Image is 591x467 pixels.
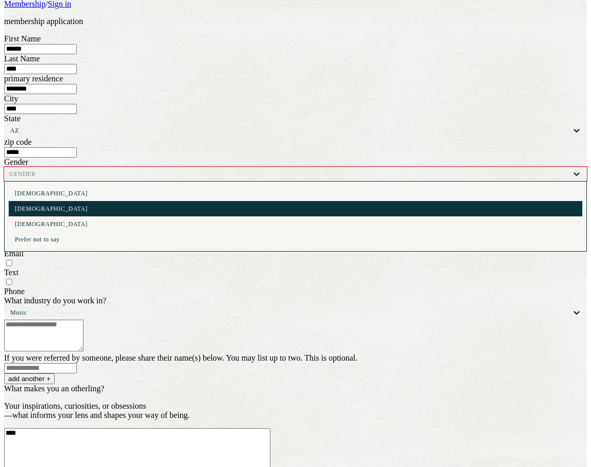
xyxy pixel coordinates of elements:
[4,54,40,63] label: Last Name
[4,114,20,123] label: State
[4,94,18,103] label: City
[4,249,24,258] label: Email
[4,34,41,43] label: First Name
[15,220,576,228] div: [DEMOGRAPHIC_DATA]
[4,296,107,305] label: What industry do you work in?
[4,353,357,362] label: If you were referred by someone, please share their name(s) below. You may list up to two. This i...
[4,74,63,83] label: primary residence
[4,384,104,393] label: What makes you an otherling?
[15,205,576,212] div: [DEMOGRAPHIC_DATA]
[4,158,28,166] label: Gender
[9,170,36,177] div: Gender
[10,309,27,316] div: Music
[10,127,19,134] div: AZ
[15,236,576,243] div: Prefer not to say
[4,17,587,26] p: membership application
[4,373,55,384] button: add another +
[4,287,25,296] label: Phone
[4,402,587,420] p: Your inspirations, curiosities, or obsessions —what informs your lens and shapes your way of being.
[4,138,32,146] label: zip code
[4,268,18,277] label: Text
[15,190,576,197] div: [DEMOGRAPHIC_DATA]
[36,170,38,177] input: gender-dropdown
